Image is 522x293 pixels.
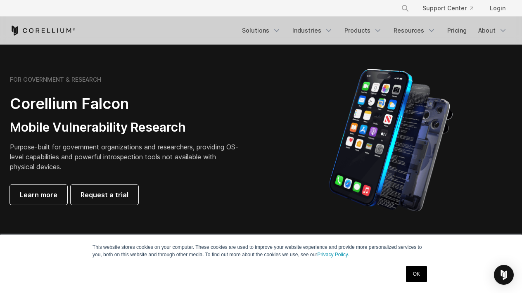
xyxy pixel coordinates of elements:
h6: FOR GOVERNMENT & RESEARCH [10,76,101,83]
a: Products [339,23,387,38]
a: Login [483,1,512,16]
span: Request a trial [81,190,128,200]
div: Open Intercom Messenger [494,265,514,285]
a: Privacy Policy. [317,252,349,258]
a: OK [406,266,427,282]
p: This website stores cookies on your computer. These cookies are used to improve your website expe... [93,243,429,258]
span: Learn more [20,190,57,200]
a: Resources [389,23,441,38]
a: Industries [287,23,338,38]
a: Learn more [10,185,67,205]
h2: Corellium Falcon [10,95,241,113]
a: About [473,23,512,38]
h3: Mobile Vulnerability Research [10,120,241,135]
a: Solutions [237,23,286,38]
div: Navigation Menu [391,1,512,16]
button: Search [398,1,413,16]
div: Navigation Menu [237,23,512,38]
a: Pricing [442,23,472,38]
a: Corellium Home [10,26,76,35]
a: Request a trial [71,185,138,205]
a: Support Center [416,1,480,16]
p: Purpose-built for government organizations and researchers, providing OS-level capabilities and p... [10,142,241,172]
img: iPhone model separated into the mechanics used to build the physical device. [329,68,453,213]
